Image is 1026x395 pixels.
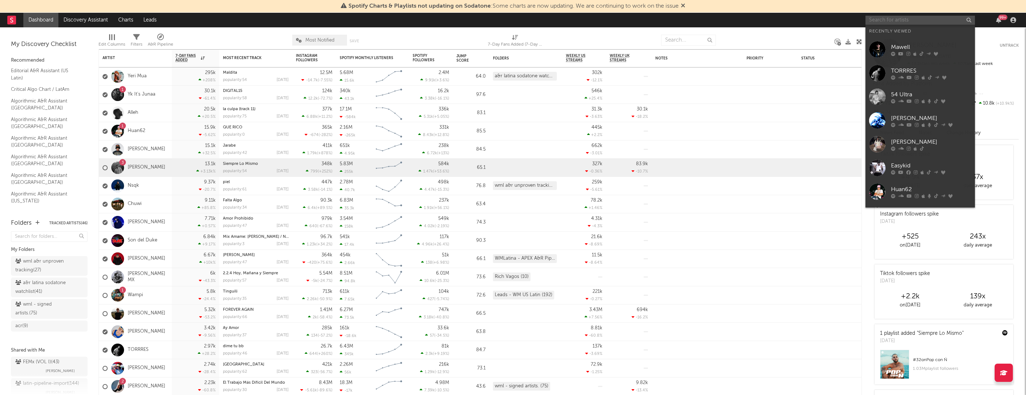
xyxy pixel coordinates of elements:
[350,39,359,43] button: Save
[305,132,332,137] div: ( )
[425,97,435,101] span: 3.38k
[319,78,331,82] span: -7.55 %
[308,97,318,101] span: 12.2k
[99,31,125,52] div: Edit Columns
[373,122,405,140] svg: Chart title
[304,96,332,101] div: ( )
[586,114,602,119] div: -3.63 %
[11,171,80,186] a: Algorithmic A&R Assistant ([GEOGRAPHIC_DATA])
[488,31,543,52] div: 7-Day Fans Added (7-Day Fans Added)
[340,143,350,148] div: 651k
[204,180,216,185] div: 9.37k
[11,134,80,149] a: Algorithmic A&R Assistant ([GEOGRAPHIC_DATA])
[655,56,728,61] div: Notes
[128,219,165,225] a: [PERSON_NAME]
[223,162,289,166] div: Siempre Lo Mismo
[11,219,32,228] div: Folders
[340,162,353,166] div: 5.83M
[199,96,216,101] div: -61.4 %
[204,107,216,112] div: 20.5k
[318,151,331,155] span: +878 %
[223,151,247,155] div: popularity: 42
[865,38,975,61] a: Mawell
[223,78,247,82] div: popularity: 54
[15,300,67,318] div: wml - signed artists. ( 75 )
[223,96,247,100] div: popularity: 58
[373,177,405,195] svg: Chart title
[865,204,975,227] a: Yk It’s Junaa
[128,329,165,335] a: [PERSON_NAME]
[128,256,165,262] a: [PERSON_NAME]
[436,188,448,192] span: -15.3 %
[11,256,88,276] a: wml a&r unproven tracking(27)
[419,224,449,228] div: ( )
[456,109,486,117] div: 83.1
[340,180,353,185] div: 2.78M
[223,381,285,385] a: El Trabajo Más Difícil Del Mundo
[223,144,236,148] a: Jarabe
[148,31,173,52] div: A&R Pipeline
[438,162,449,166] div: 584k
[128,128,145,134] a: Huan62
[865,156,975,180] a: Easykid
[223,107,289,111] div: la culpa (track 11)
[322,107,332,112] div: 377k
[880,218,939,225] div: [DATE]
[317,206,331,210] span: +89.5 %
[456,182,486,190] div: 76.8
[198,224,216,228] div: +0.57 %
[419,205,449,210] div: ( )
[322,125,332,130] div: 365k
[15,358,59,367] div: FEMx (VOL I) ( 43 )
[277,96,289,100] div: [DATE]
[128,237,157,244] a: Son del Duke
[277,187,289,191] div: [DATE]
[456,163,486,172] div: 65.1
[223,180,289,184] div: piel
[439,125,449,130] div: 331k
[223,125,289,129] div: QUE RICO
[11,321,88,332] a: acr(9)
[373,67,405,86] svg: Chart title
[11,116,80,131] a: Algorithmic A&R Assistant ([GEOGRAPHIC_DATA])
[373,104,405,122] svg: Chart title
[223,162,258,166] a: Siempre Lo Mismo
[11,231,88,242] input: Search for folders...
[587,132,602,137] div: +2.2 %
[439,143,449,148] div: 238k
[425,78,435,82] span: 9.91k
[865,61,975,85] a: TORRRES
[632,169,648,174] div: -10.7 %
[373,159,405,177] svg: Chart title
[438,89,449,93] div: 16.2k
[996,17,1001,23] button: 99+
[435,206,448,210] span: +56.1 %
[891,114,971,123] div: [PERSON_NAME]
[591,143,602,148] div: 662k
[223,344,244,348] a: dime tu bb
[456,145,486,154] div: 84.5
[424,115,433,119] span: 5.31k
[223,206,247,210] div: popularity: 34
[970,99,1019,108] div: 10.8k
[223,180,230,184] a: piel
[438,216,449,221] div: 549k
[418,169,449,174] div: ( )
[944,182,1011,190] div: daily average
[591,125,602,130] div: 445k
[128,292,143,298] a: Wampi
[340,115,356,119] div: -584k
[456,90,486,99] div: 97.6
[434,115,448,119] span: +5.05 %
[223,107,255,111] a: la culpa (track 11)
[138,13,162,27] a: Leads
[11,67,80,82] a: Editorial A&R Assistant (US Latin)
[175,54,199,62] span: 7-Day Fans Added
[585,96,602,101] div: +25.4 %
[340,187,355,192] div: 40.7k
[637,107,648,112] div: 30.1k
[591,198,602,203] div: 78.2k
[223,224,247,228] div: popularity: 47
[456,54,475,63] div: Jump Score
[46,367,75,375] span: [PERSON_NAME]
